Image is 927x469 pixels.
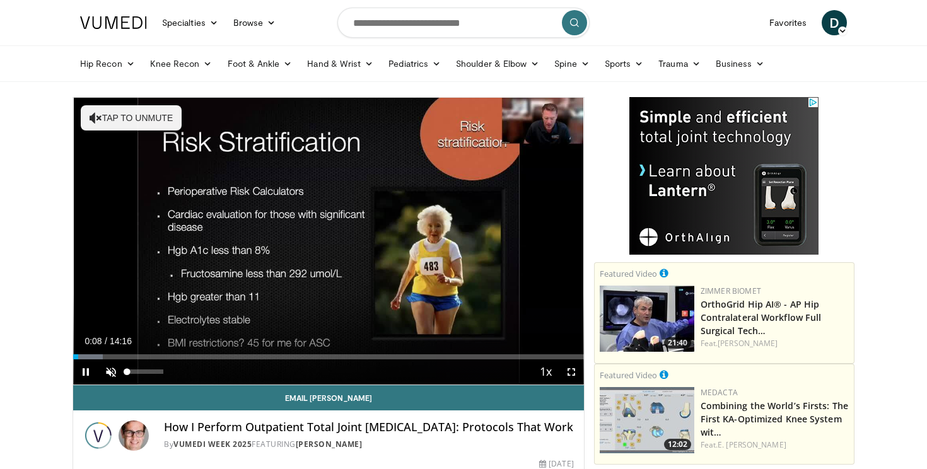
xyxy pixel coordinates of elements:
[173,439,252,449] a: Vumedi Week 2025
[629,97,819,255] iframe: Advertisement
[83,420,114,451] img: Vumedi Week 2025
[143,51,220,76] a: Knee Recon
[85,336,102,346] span: 0:08
[73,354,584,359] div: Progress Bar
[600,387,694,453] a: 12:02
[164,439,574,450] div: By FEATURING
[547,51,597,76] a: Spine
[701,439,849,451] div: Feat.
[296,439,363,449] a: [PERSON_NAME]
[664,337,691,349] span: 21:40
[73,51,143,76] a: Hip Recon
[73,98,584,385] video-js: Video Player
[762,10,814,35] a: Favorites
[98,359,124,385] button: Unmute
[226,10,284,35] a: Browse
[664,439,691,450] span: 12:02
[110,336,132,346] span: 14:16
[337,8,590,38] input: Search topics, interventions
[597,51,651,76] a: Sports
[600,286,694,352] a: 21:40
[701,338,849,349] div: Feat.
[80,16,147,29] img: VuMedi Logo
[73,385,584,410] a: Email [PERSON_NAME]
[81,105,182,130] button: Tap to unmute
[533,359,559,385] button: Playback Rate
[119,420,149,451] img: Avatar
[559,359,584,385] button: Fullscreen
[127,369,163,374] div: Volume Level
[600,387,694,453] img: aaf1b7f9-f888-4d9f-a252-3ca059a0bd02.150x105_q85_crop-smart_upscale.jpg
[708,51,772,76] a: Business
[822,10,847,35] a: D
[701,400,848,438] a: Combining the World’s Firsts: The First KA-Optimized Knee System wit…
[448,51,547,76] a: Shoulder & Elbow
[701,286,761,296] a: Zimmer Biomet
[600,268,657,279] small: Featured Video
[600,286,694,352] img: 96a9cbbb-25ee-4404-ab87-b32d60616ad7.150x105_q85_crop-smart_upscale.jpg
[154,10,226,35] a: Specialties
[701,298,822,337] a: OrthoGrid Hip AI® - AP Hip Contralateral Workflow Full Surgical Tech…
[718,439,786,450] a: E. [PERSON_NAME]
[300,51,381,76] a: Hand & Wrist
[220,51,300,76] a: Foot & Ankle
[701,387,738,398] a: Medacta
[651,51,708,76] a: Trauma
[105,336,107,346] span: /
[73,359,98,385] button: Pause
[600,369,657,381] small: Featured Video
[718,338,778,349] a: [PERSON_NAME]
[164,420,574,434] h4: How I Perform Outpatient Total Joint [MEDICAL_DATA]: Protocols That Work
[381,51,448,76] a: Pediatrics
